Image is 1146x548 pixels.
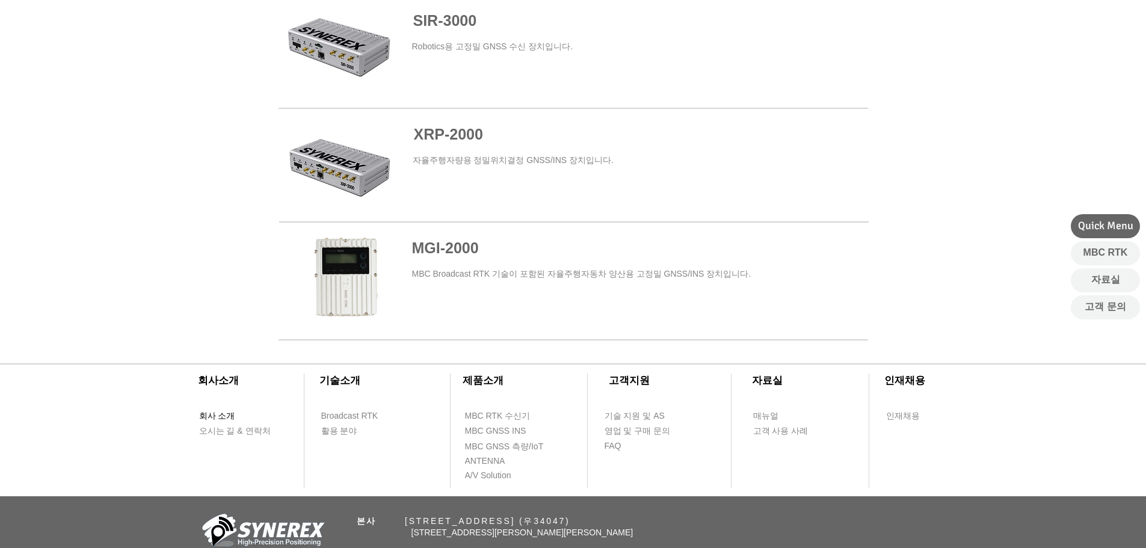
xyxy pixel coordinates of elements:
span: 영업 및 구매 문의 [605,425,671,437]
a: 활용 분야 [321,423,390,439]
span: ​회사소개 [198,375,239,386]
a: Robotics용 고정밀 GNSS 수신 장치입니다. [412,42,573,51]
span: ​인재채용 [884,375,925,386]
span: 매뉴얼 [753,410,778,422]
a: XRP-2000 [414,126,483,143]
span: 활용 분야 [321,425,357,437]
a: MBC RTK 수신기 [464,408,555,423]
span: MBC GNSS INS [465,425,526,437]
span: ​ [STREET_ADDRESS] (우34047) [357,516,570,526]
div: Quick Menu [1071,214,1140,238]
span: MBC GNSS 측량/IoT [465,441,544,453]
span: MBC RTK 수신기 [465,410,531,422]
span: ANTENNA [465,455,505,467]
a: 자료실 [1071,268,1140,292]
a: MBC GNSS 측량/IoT [464,439,570,454]
span: Broadcast RTK [321,410,378,422]
a: A/V Solution [464,468,534,483]
span: ​고객지원 [609,375,650,386]
a: MBC RTK [1071,241,1140,265]
span: 000 [458,126,483,143]
a: 영업 및 구매 문의 [604,423,673,439]
span: ​기술소개 [319,375,360,386]
a: FAQ [604,439,673,454]
a: 매뉴얼 [753,408,822,423]
a: 고객 문의 [1071,295,1140,319]
span: A/V Solution [465,470,511,482]
a: MBC GNSS INS [464,423,540,439]
a: 인재채용 [886,408,943,423]
a: Broadcast RTK [321,408,390,423]
span: 본사 [357,516,377,526]
span: 인재채용 [886,410,920,422]
a: 기술 지원 및 AS [604,408,694,423]
iframe: Wix Chat [1008,496,1146,548]
span: XRP-2 [414,126,458,143]
span: 기술 지원 및 AS [605,410,665,422]
span: FAQ [605,440,621,452]
span: 고객 문의 [1085,300,1126,313]
a: 자율주행자량용 정밀위치결정 GNSS/INS 장치입니다. [413,155,614,165]
span: 고객 사용 사례 [753,425,809,437]
a: 오시는 길 & 연락처 [199,423,280,439]
a: ANTENNA [464,454,534,469]
span: Quick Menu [1078,218,1133,233]
span: MBC RTK [1083,246,1128,259]
span: ​자료실 [752,375,783,386]
span: 자료실 [1091,273,1120,286]
a: 회사 소개 [199,408,268,423]
a: SIR-3000 [413,12,477,29]
span: 오시는 길 & 연락처 [199,425,271,437]
span: 회사 소개 [199,410,235,422]
span: [STREET_ADDRESS][PERSON_NAME][PERSON_NAME] [411,528,633,537]
a: 고객 사용 사례 [753,423,822,439]
span: ​제품소개 [463,375,504,386]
